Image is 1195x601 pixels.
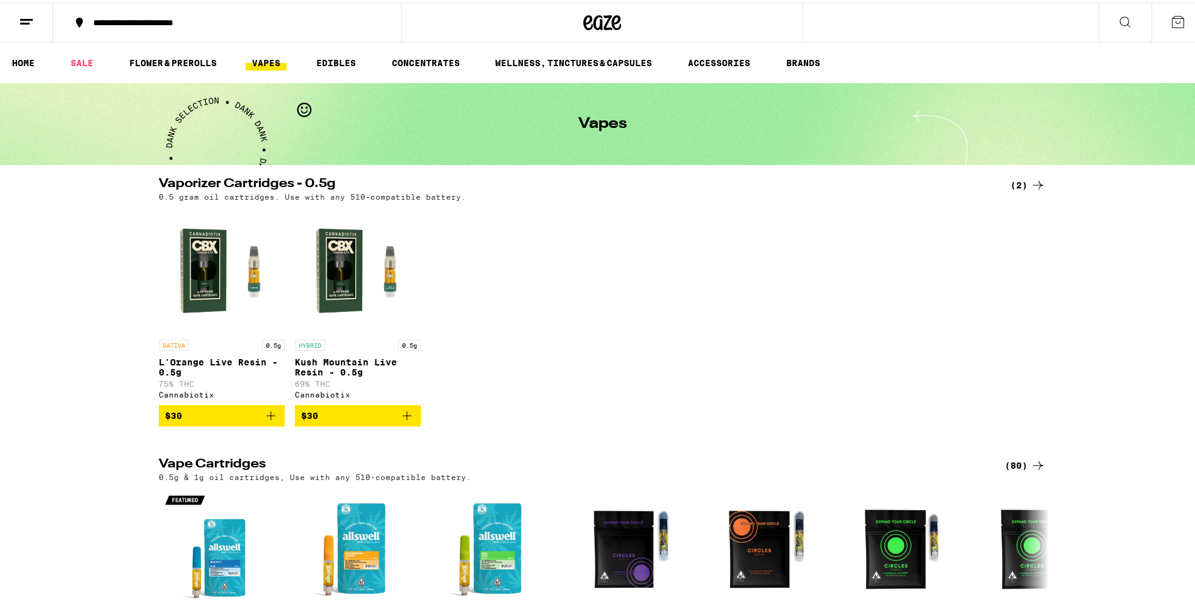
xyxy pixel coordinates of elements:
button: Add to bag [159,403,285,424]
a: (2) [1010,175,1046,190]
p: 0.5g & 1g oil cartridges, Use with any 510-compatible battery. [159,471,471,479]
a: Open page for Kush Mountain Live Resin - 0.5g from Cannabiotix [295,205,421,403]
a: VAPES [246,53,287,68]
a: ACCESSORIES [682,53,757,68]
p: HYBRID [295,337,325,348]
button: Add to bag [295,403,421,424]
p: 0.5g [262,337,285,348]
p: 0.5g [398,337,421,348]
img: Cannabiotix - L'Orange Live Resin - 0.5g [159,205,285,331]
h2: Vape Cartridges [159,455,984,471]
h2: Vaporizer Cartridges - 0.5g [159,175,984,190]
div: Cannabiotix [295,388,421,396]
h1: Vapes [578,114,627,129]
p: 69% THC [295,377,421,386]
a: Open page for L'Orange Live Resin - 0.5g from Cannabiotix [159,205,285,403]
a: FLOWER & PREROLLS [123,53,223,68]
p: Kush Mountain Live Resin - 0.5g [295,355,421,375]
p: SATIVA [159,337,189,348]
p: 0.5 gram oil cartridges. Use with any 510-compatible battery. [159,190,466,198]
a: CONCENTRATES [386,53,466,68]
a: WELLNESS, TINCTURES & CAPSULES [489,53,658,68]
span: Help [28,9,54,20]
a: SALE [64,53,100,68]
p: L'Orange Live Resin - 0.5g [159,355,285,375]
a: (80) [1005,455,1046,471]
a: EDIBLES [310,53,362,68]
img: Cannabiotix - Kush Mountain Live Resin - 0.5g [295,205,421,331]
span: $30 [301,408,318,418]
div: Cannabiotix [159,388,285,396]
span: $30 [165,408,182,418]
button: BRANDS [780,53,826,68]
a: HOME [6,53,41,68]
p: 75% THC [159,377,285,386]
